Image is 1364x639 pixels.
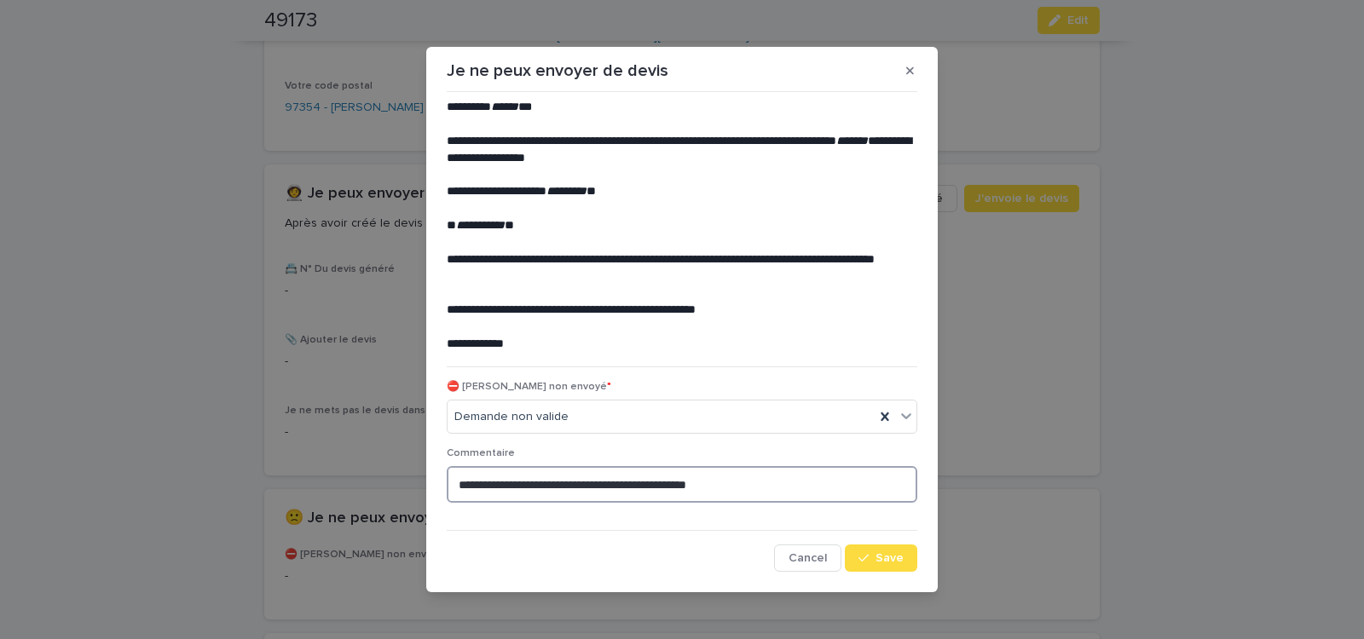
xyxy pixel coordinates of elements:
span: Cancel [789,552,827,564]
span: Commentaire [447,448,515,458]
span: ⛔ [PERSON_NAME] non envoyé [447,382,611,392]
button: Save [845,544,917,572]
span: Save [876,552,904,564]
p: Je ne peux envoyer de devis [447,60,668,81]
button: Cancel [774,544,841,572]
span: Demande non valide [454,408,569,426]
